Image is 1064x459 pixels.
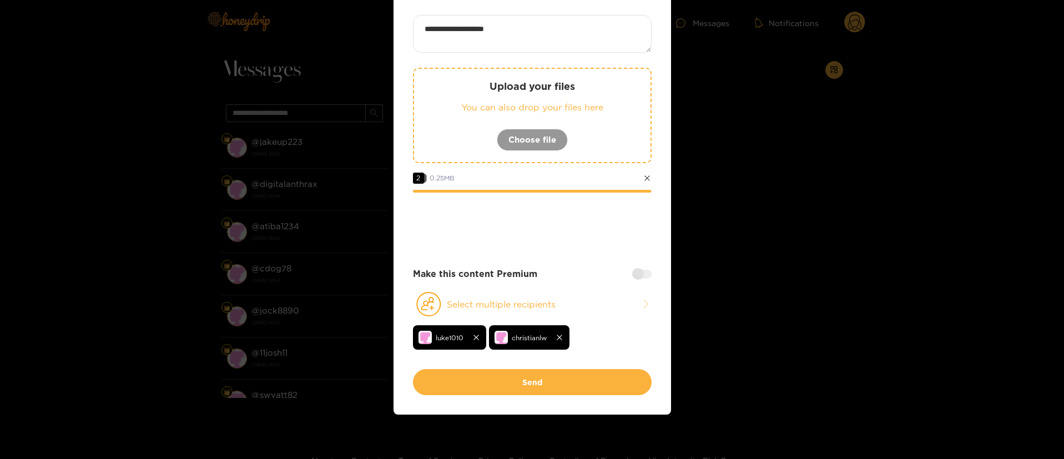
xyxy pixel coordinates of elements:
[495,331,508,344] img: no-avatar.png
[497,129,568,151] button: Choose file
[413,291,652,317] button: Select multiple recipients
[436,101,628,114] p: You can also drop your files here
[430,174,455,181] span: 0.25 MB
[418,331,432,344] img: no-avatar.png
[512,331,547,344] span: christianlw
[413,268,537,280] strong: Make this content Premium
[413,173,424,184] span: 2
[436,80,628,93] p: Upload your files
[413,369,652,395] button: Send
[436,331,463,344] span: luke1010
